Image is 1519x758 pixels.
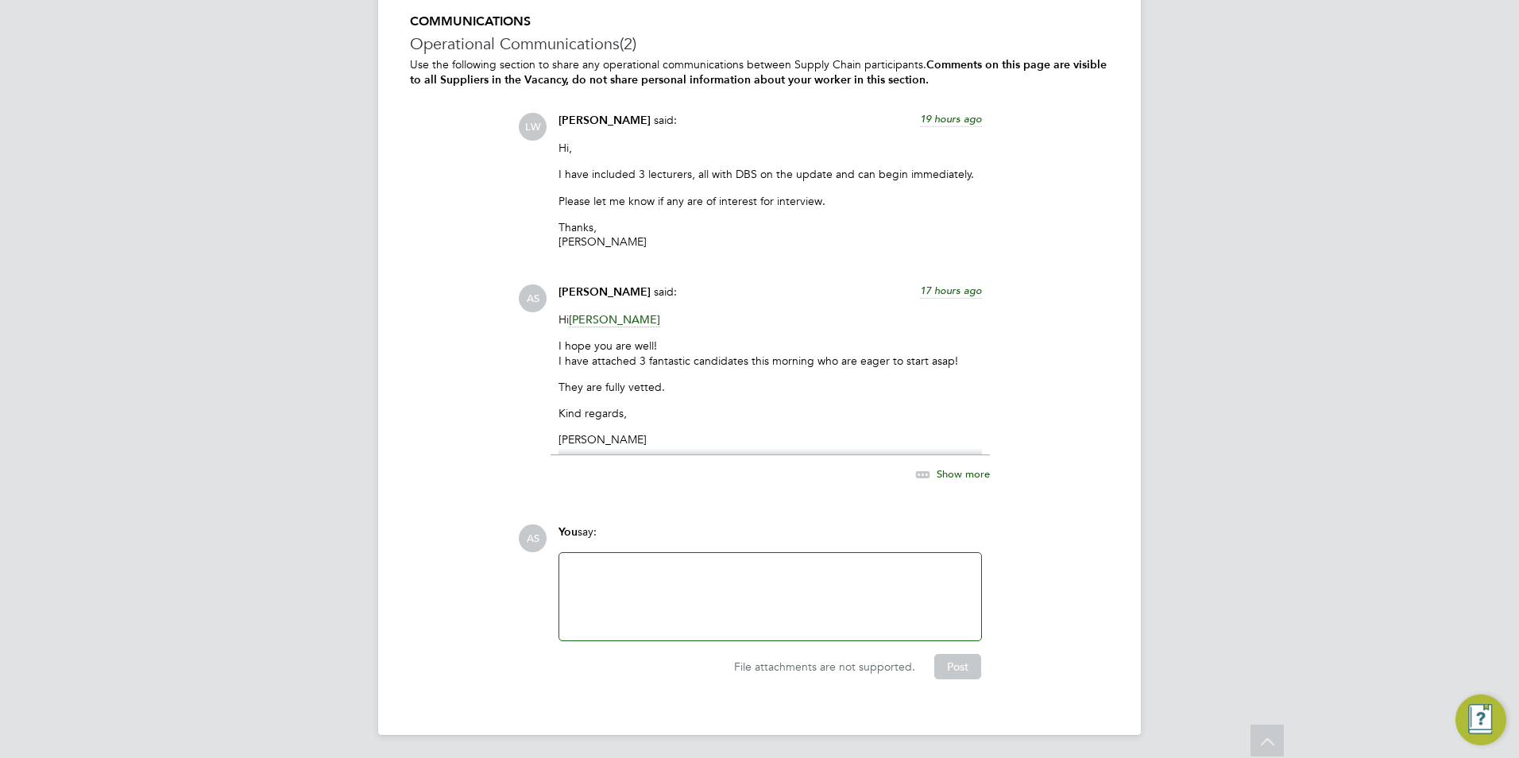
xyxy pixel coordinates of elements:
[559,338,982,367] p: I hope you are well! I have attached 3 fantastic candidates this morning who are eager to start a...
[559,432,982,447] p: [PERSON_NAME]
[654,284,677,299] span: said:
[519,113,547,141] span: LW
[920,284,982,297] span: 17 hours ago
[559,114,651,127] span: [PERSON_NAME]
[1455,694,1506,745] button: Engage Resource Center
[934,654,981,679] button: Post
[654,113,677,127] span: said:
[410,33,1109,54] h3: Operational Communications
[410,14,1109,30] h5: COMMUNICATIONS
[559,141,982,155] p: Hi,
[559,524,982,552] div: say:
[559,285,651,299] span: [PERSON_NAME]
[620,33,636,54] span: (2)
[559,194,982,208] p: Please let me know if any are of interest for interview.
[937,467,990,481] span: Show more
[559,525,578,539] span: You
[559,312,982,327] p: Hi
[559,406,982,420] p: Kind regards,
[559,167,982,181] p: I have included 3 lecturers, all with DBS on the update and can begin immediately.
[569,312,660,327] span: [PERSON_NAME]
[920,112,982,126] span: 19 hours ago
[519,524,547,552] span: AS
[559,380,982,394] p: They are fully vetted.
[559,220,982,249] p: Thanks, [PERSON_NAME]
[519,284,547,312] span: AS
[734,659,915,674] span: File attachments are not supported.
[410,57,1109,87] p: Use the following section to share any operational communications between Supply Chain participants.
